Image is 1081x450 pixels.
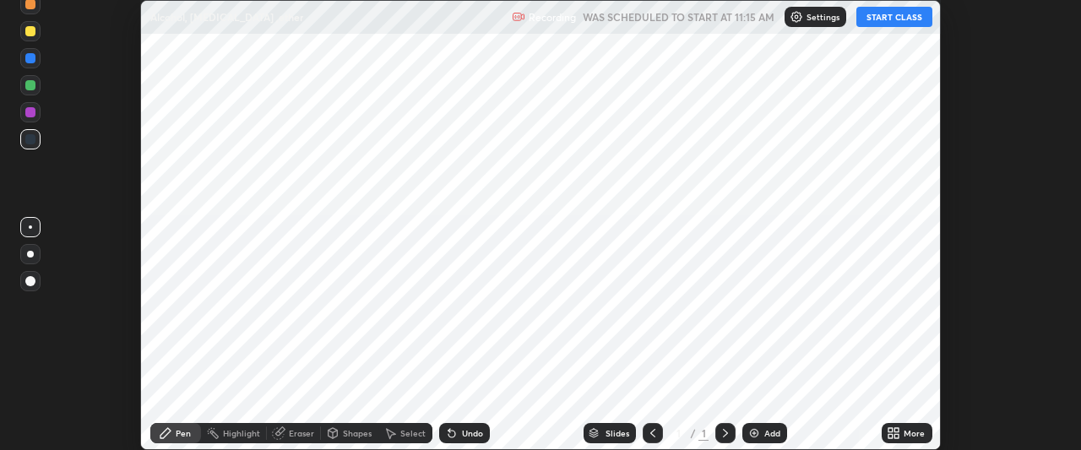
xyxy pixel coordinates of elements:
div: Slides [606,429,629,437]
p: Alcohol, [MEDICAL_DATA] ,ether [150,10,303,24]
div: / [690,428,695,438]
img: recording.375f2c34.svg [512,10,525,24]
img: add-slide-button [747,426,761,440]
div: 1 [698,426,709,441]
div: Eraser [289,429,314,437]
div: 1 [670,428,687,438]
div: Add [764,429,780,437]
div: Highlight [223,429,260,437]
img: class-settings-icons [790,10,803,24]
h5: WAS SCHEDULED TO START AT 11:15 AM [583,9,774,24]
div: Undo [462,429,483,437]
div: More [904,429,925,437]
p: Recording [529,11,576,24]
div: Shapes [343,429,372,437]
div: Select [400,429,426,437]
button: START CLASS [856,7,932,27]
p: Settings [807,13,839,21]
div: Pen [176,429,191,437]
